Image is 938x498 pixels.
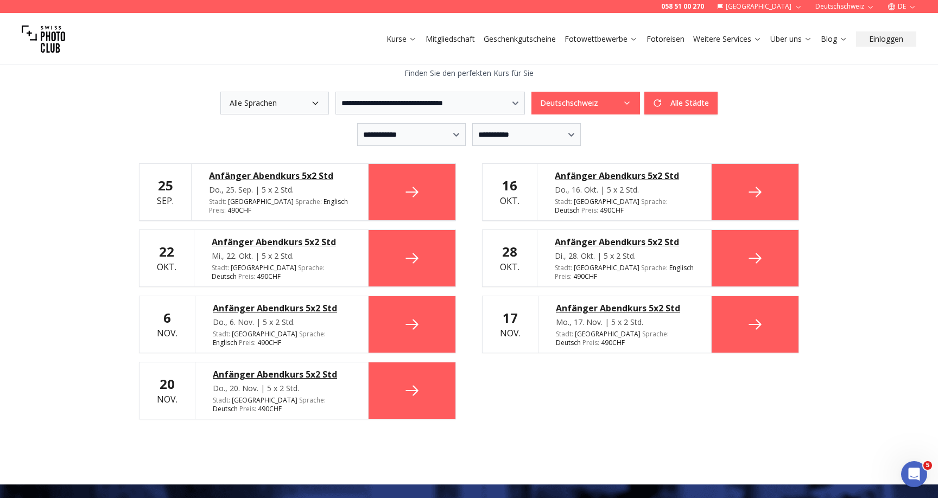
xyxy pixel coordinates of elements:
[484,34,556,44] a: Geschenkgutscheine
[213,368,351,381] a: Anfänger Abendkurs 5x2 Std
[644,92,718,114] button: Alle Städte
[157,243,176,273] div: Okt.
[213,395,230,405] span: Stadt :
[923,461,932,470] span: 5
[821,34,847,44] a: Blog
[581,206,598,215] span: Preis :
[502,242,517,260] b: 28
[157,177,174,207] div: Sep.
[22,17,65,61] img: Swiss photo club
[556,339,581,347] span: Deutsch
[239,404,256,413] span: Preis :
[641,197,668,206] span: Sprache :
[647,34,685,44] a: Fotoreisen
[856,31,916,47] button: Einloggen
[555,184,694,195] div: Do., 16. Okt. | 5 x 2 Std.
[213,329,230,339] span: Stadt :
[163,309,171,327] b: 6
[212,272,237,281] span: Deutsch
[159,242,174,260] b: 22
[693,34,762,44] a: Weitere Services
[582,338,599,347] span: Preis :
[298,263,325,272] span: Sprache :
[560,31,642,47] button: Fotowettbewerbe
[556,302,694,315] a: Anfänger Abendkurs 5x2 Std
[212,251,351,261] div: Mi., 22. Okt. | 5 x 2 Std.
[689,31,766,47] button: Weitere Services
[901,461,927,487] iframe: Intercom live chat
[158,176,173,194] b: 25
[555,263,572,272] span: Stadt :
[556,330,694,347] div: [GEOGRAPHIC_DATA] 490 CHF
[299,329,326,339] span: Sprache :
[239,338,256,347] span: Preis :
[209,197,351,215] div: [GEOGRAPHIC_DATA] 490 CHF
[556,329,573,339] span: Stadt :
[213,339,237,347] span: Englisch
[213,317,351,328] div: Do., 6. Nov. | 5 x 2 Std.
[213,302,351,315] a: Anfänger Abendkurs 5x2 Std
[555,272,572,281] span: Preis :
[238,272,255,281] span: Preis :
[555,197,572,206] span: Stadt :
[556,317,694,328] div: Mo., 17. Nov. | 5 x 2 Std.
[766,31,816,47] button: Über uns
[213,405,238,413] span: Deutsch
[555,197,694,215] div: [GEOGRAPHIC_DATA] 490 CHF
[213,330,351,347] div: [GEOGRAPHIC_DATA] 490 CHF
[500,243,519,273] div: Okt.
[642,329,669,339] span: Sprache :
[324,197,348,206] span: Englisch
[209,206,226,215] span: Preis :
[555,264,694,281] div: [GEOGRAPHIC_DATA] 490 CHF
[212,235,351,248] a: Anfänger Abendkurs 5x2 Std
[661,2,704,11] a: 058 51 00 270
[500,177,519,207] div: Okt.
[160,375,175,393] b: 20
[157,375,178,406] div: Nov.
[555,235,694,248] a: Anfänger Abendkurs 5x2 Std
[421,31,479,47] button: Mitgliedschaft
[209,197,226,206] span: Stadt :
[212,264,351,281] div: [GEOGRAPHIC_DATA] 490 CHF
[770,34,812,44] a: Über uns
[641,263,668,272] span: Sprache :
[386,34,417,44] a: Kurse
[213,396,351,413] div: [GEOGRAPHIC_DATA] 490 CHF
[816,31,852,47] button: Blog
[555,169,694,182] a: Anfänger Abendkurs 5x2 Std
[500,309,521,340] div: Nov.
[295,197,322,206] span: Sprache :
[479,31,560,47] button: Geschenkgutscheine
[555,251,694,261] div: Di., 28. Okt. | 5 x 2 Std.
[220,92,329,114] button: Alle Sprachen
[503,309,518,327] b: 17
[212,263,229,272] span: Stadt :
[531,92,640,114] button: Deutschschweiz
[209,184,351,195] div: Do., 25. Sep. | 5 x 2 Std.
[502,176,517,194] b: 16
[139,68,799,79] p: Finden Sie den perfekten Kurs für Sie
[565,34,638,44] a: Fotowettbewerbe
[555,206,580,215] span: Deutsch
[426,34,475,44] a: Mitgliedschaft
[382,31,421,47] button: Kurse
[669,264,694,272] span: Englisch
[642,31,689,47] button: Fotoreisen
[209,169,351,182] a: Anfänger Abendkurs 5x2 Std
[157,309,178,340] div: Nov.
[213,383,351,394] div: Do., 20. Nov. | 5 x 2 Std.
[299,395,326,405] span: Sprache :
